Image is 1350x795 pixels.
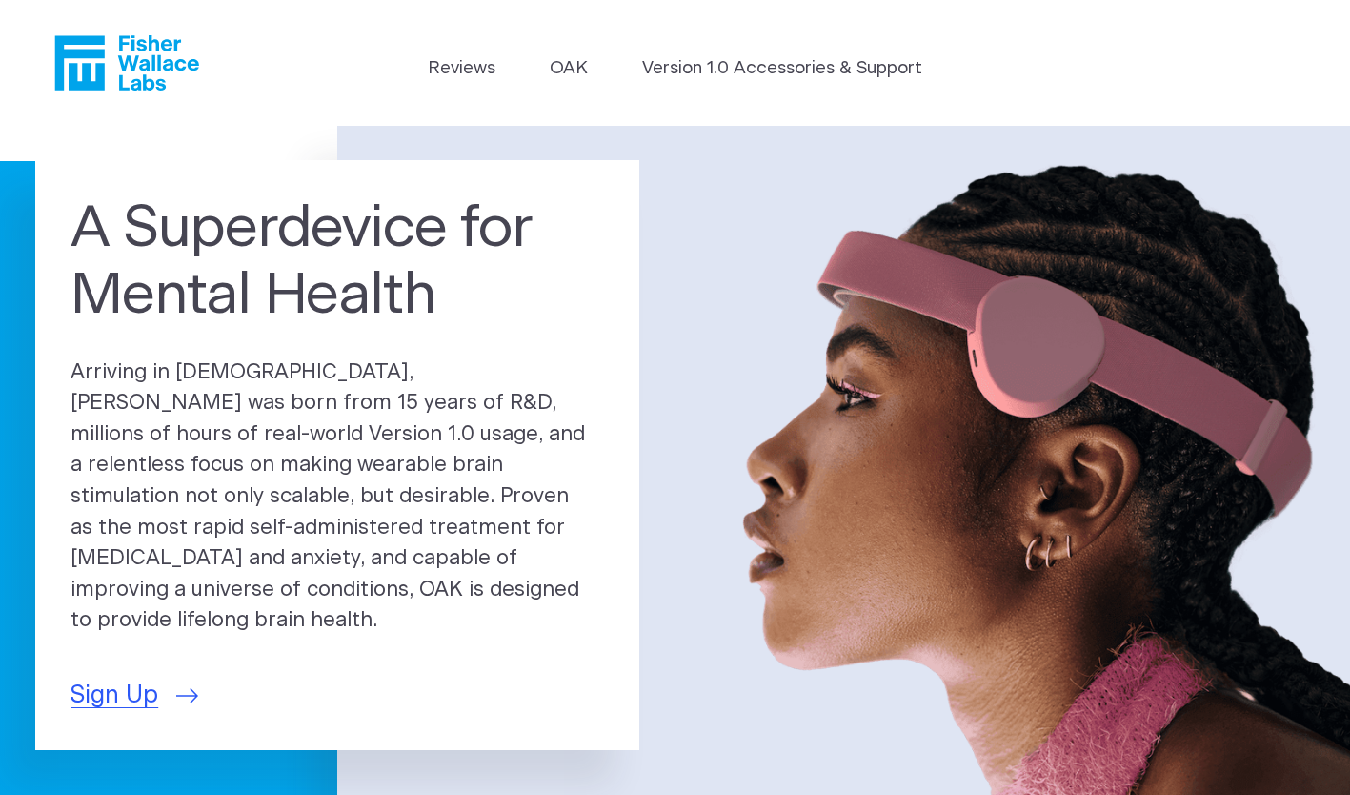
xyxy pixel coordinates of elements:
span: Sign Up [71,678,158,714]
a: Reviews [428,55,495,82]
a: Version 1.0 Accessories & Support [642,55,922,82]
h1: A Superdevice for Mental Health [71,195,604,329]
a: OAK [550,55,588,82]
p: Arriving in [DEMOGRAPHIC_DATA], [PERSON_NAME] was born from 15 years of R&D, millions of hours of... [71,357,604,637]
a: Sign Up [71,678,198,714]
a: Fisher Wallace [54,35,199,91]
